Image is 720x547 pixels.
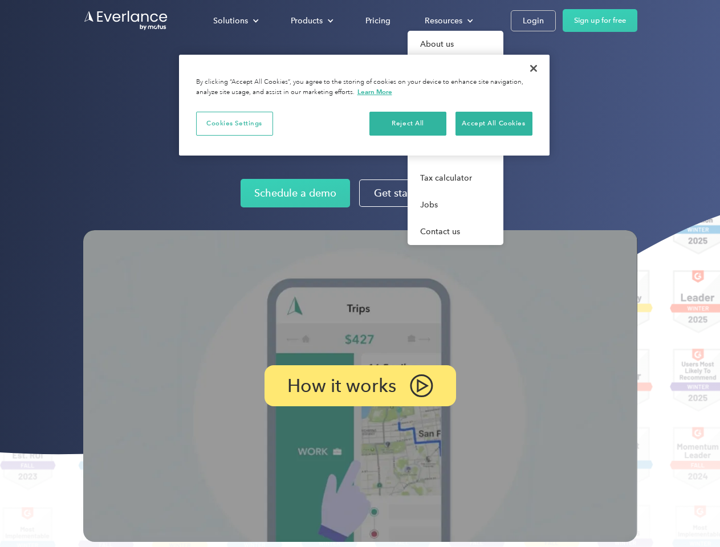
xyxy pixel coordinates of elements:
a: Contact us [408,218,503,245]
div: Resources [425,14,462,28]
div: Solutions [213,14,248,28]
a: More information about your privacy, opens in a new tab [357,88,392,96]
div: Solutions [202,11,268,31]
a: About us [408,31,503,58]
div: Login [523,14,544,28]
a: Pricing [354,11,402,31]
a: Tax calculator [408,165,503,191]
a: Jobs [408,191,503,218]
input: Submit [84,68,141,92]
div: Products [291,14,323,28]
button: Reject All [369,112,446,136]
a: Sign up for free [563,9,637,32]
p: How it works [287,379,396,393]
a: Go to homepage [83,10,169,31]
button: Cookies Settings [196,112,273,136]
a: Login [511,10,556,31]
div: By clicking “Accept All Cookies”, you agree to the storing of cookies on your device to enhance s... [196,77,532,97]
a: Schedule a demo [241,179,350,207]
button: Accept All Cookies [455,112,532,136]
div: Products [279,11,343,31]
nav: Resources [408,31,503,245]
a: Get started for free [359,179,479,207]
div: Pricing [365,14,390,28]
div: Resources [413,11,482,31]
button: Close [521,56,546,81]
div: Cookie banner [179,55,550,156]
div: Privacy [179,55,550,156]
